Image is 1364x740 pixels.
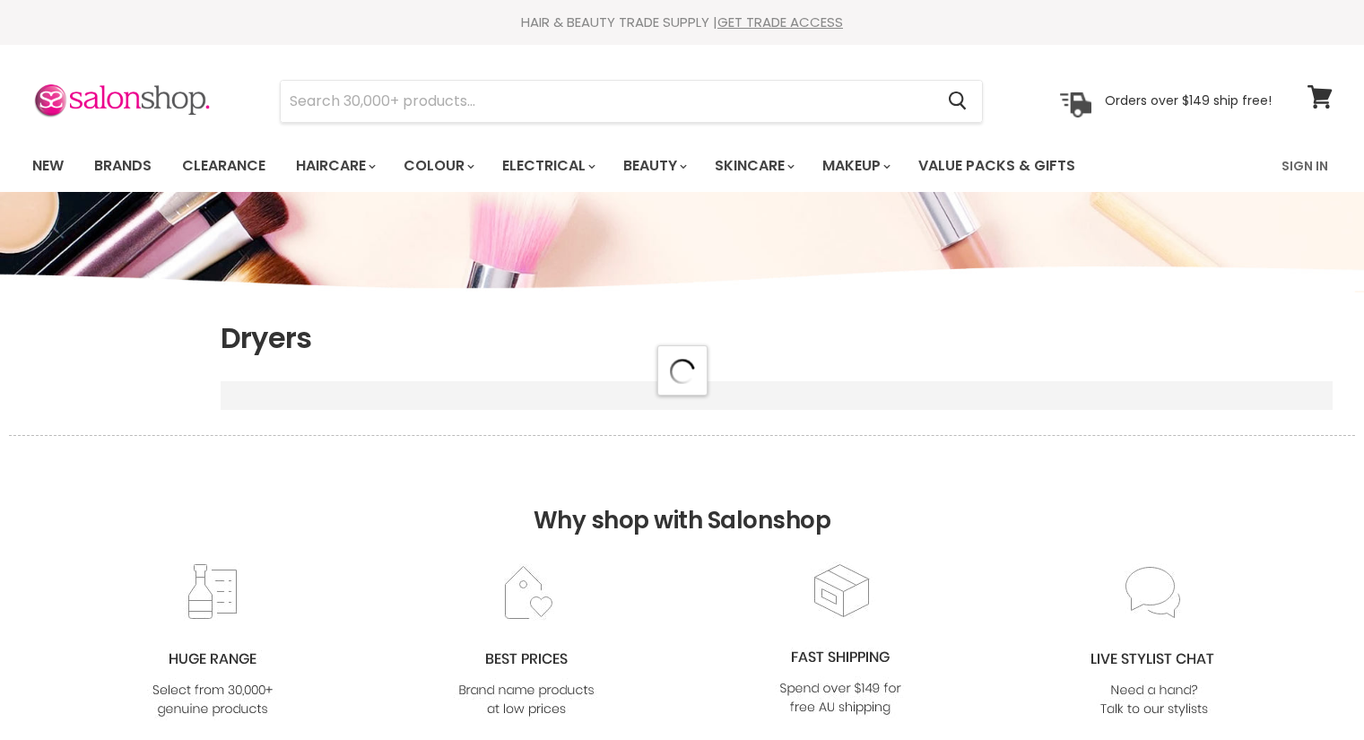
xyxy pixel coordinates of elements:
a: GET TRADE ACCESS [717,13,843,31]
h2: Why shop with Salonshop [9,435,1355,562]
a: Colour [390,147,485,185]
a: Sign In [1271,147,1339,185]
div: HAIR & BEAUTY TRADE SUPPLY | [10,13,1355,31]
img: fast.jpg [768,562,913,718]
input: Search [281,81,934,122]
a: Brands [81,147,165,185]
ul: Main menu [19,140,1180,192]
a: Skincare [701,147,805,185]
img: chat_c0a1c8f7-3133-4fc6-855f-7264552747f6.jpg [1082,563,1227,720]
a: Electrical [489,147,606,185]
a: Beauty [610,147,698,185]
a: Makeup [809,147,901,185]
a: Haircare [282,147,387,185]
img: range2_8cf790d4-220e-469f-917d-a18fed3854b6.jpg [140,563,285,720]
h1: Dryers [221,319,1333,357]
img: prices.jpg [454,563,599,720]
a: Clearance [169,147,279,185]
form: Product [280,80,983,123]
a: New [19,147,77,185]
nav: Main [10,140,1355,192]
p: Orders over $149 ship free! [1105,92,1272,109]
button: Search [934,81,982,122]
a: Value Packs & Gifts [905,147,1089,185]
